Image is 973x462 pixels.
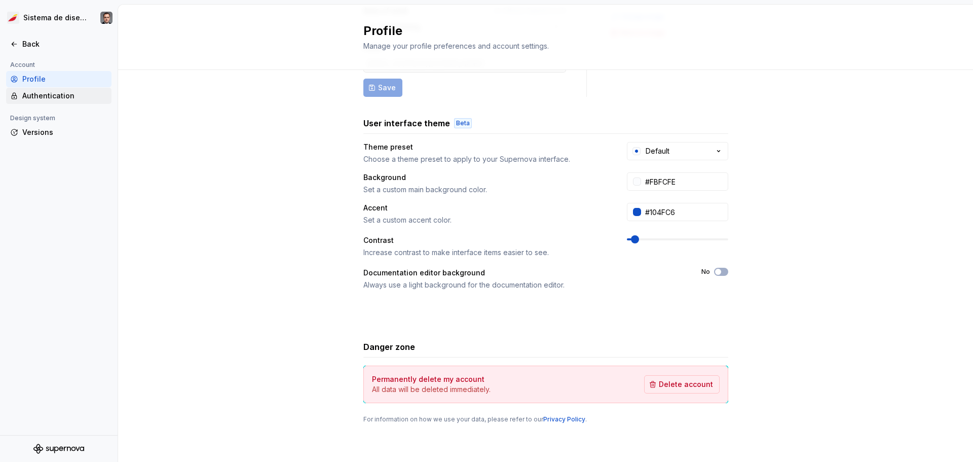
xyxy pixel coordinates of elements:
[6,112,59,124] div: Design system
[641,203,728,221] input: #104FC6
[363,215,609,225] div: Set a custom accent color.
[454,118,472,128] div: Beta
[646,146,669,156] div: Default
[363,154,609,164] div: Choose a theme preset to apply to your Supernova interface.
[627,142,728,160] button: Default
[363,185,609,195] div: Set a custom main background color.
[2,7,116,29] button: Sistema de diseño IberiaJulio Reyes
[363,203,609,213] div: Accent
[363,247,609,258] div: Increase contrast to make interface items easier to see.
[363,142,609,152] div: Theme preset
[22,74,107,84] div: Profile
[6,59,39,71] div: Account
[363,280,683,290] div: Always use a light background for the documentation editor.
[363,235,609,245] div: Contrast
[701,268,710,276] label: No
[543,415,585,423] a: Privacy Policy
[363,341,415,353] h3: Danger zone
[6,124,111,140] a: Versions
[644,375,720,394] button: Delete account
[363,268,683,278] div: Documentation editor background
[363,415,728,423] div: For information on how we use your data, please refer to our .
[100,12,113,24] img: Julio Reyes
[23,13,88,23] div: Sistema de diseño Iberia
[363,42,549,50] span: Manage your profile preferences and account settings.
[7,12,19,24] img: 55604660-494d-44a9-beb2-692398e9940a.png
[641,172,728,191] input: #FFFFFF
[372,374,484,384] h4: Permanently delete my account
[6,88,111,104] a: Authentication
[22,91,107,101] div: Authentication
[363,172,609,183] div: Background
[372,384,491,395] p: All data will be deleted immediately.
[22,127,107,137] div: Versions
[659,379,713,389] span: Delete account
[6,71,111,87] a: Profile
[22,39,107,49] div: Back
[363,117,450,129] h3: User interface theme
[363,23,716,39] h2: Profile
[6,36,111,52] a: Back
[33,444,84,454] svg: Supernova Logo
